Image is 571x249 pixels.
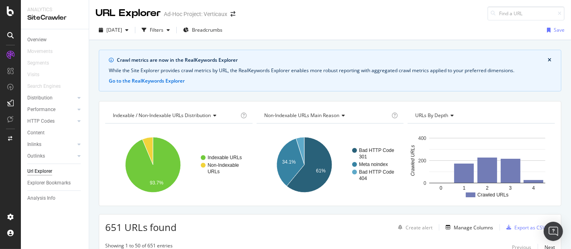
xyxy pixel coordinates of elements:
[208,169,220,174] text: URLs
[27,167,83,176] a: Url Explorer
[263,109,390,122] h4: Non-Indexable URLs Main Reason
[514,224,545,231] div: Export as CSV
[359,154,367,160] text: 301
[27,6,82,13] div: Analytics
[139,24,173,36] button: Filters
[503,221,545,234] button: Export as CSV
[96,6,161,20] div: URL Explorer
[27,94,53,102] div: Distribution
[27,179,83,187] a: Explorer Bookmarks
[106,26,122,33] span: 2025 Oct. 1st
[27,117,75,126] a: HTTP Codes
[463,185,466,191] text: 1
[27,59,49,67] div: Segments
[477,192,508,198] text: Crawled URLs
[230,11,235,17] div: arrow-right-arrow-left
[150,180,163,186] text: 93.7%
[150,26,163,33] div: Filters
[487,6,565,20] input: Find a URL
[109,67,551,74] div: While the Site Explorer provides crawl metrics by URL, the RealKeywords Explorer enables more rob...
[27,47,61,56] a: Movements
[509,185,512,191] text: 3
[180,24,226,36] button: Breadcrumbs
[544,222,563,241] div: Open Intercom Messenger
[27,82,61,91] div: Search Engines
[27,129,45,137] div: Content
[257,130,402,200] svg: A chart.
[359,169,394,175] text: Bad HTTP Code
[546,55,553,65] button: close banner
[105,221,177,234] span: 651 URLs found
[359,148,394,153] text: Bad HTTP Code
[544,24,565,36] button: Save
[208,162,239,168] text: Non-Indexable
[192,26,222,33] span: Breadcrumbs
[418,158,426,164] text: 200
[99,50,561,91] div: info banner
[424,180,426,186] text: 0
[105,130,250,200] svg: A chart.
[264,112,339,119] span: Non-Indexable URLs Main Reason
[532,185,535,191] text: 4
[359,176,367,181] text: 404
[414,109,548,122] h4: URLs by Depth
[109,77,185,85] button: Go to the RealKeywords Explorer
[27,36,83,44] a: Overview
[415,112,448,119] span: URLs by Depth
[316,168,326,174] text: 61%
[27,71,39,79] div: Visits
[282,159,296,165] text: 34.1%
[27,129,83,137] a: Content
[27,179,71,187] div: Explorer Bookmarks
[27,152,45,160] div: Outlinks
[27,194,55,202] div: Analysis Info
[111,109,239,122] h4: Indexable / Non-Indexable URLs Distribution
[117,57,548,64] div: Crawl metrics are now in the RealKeywords Explorer
[27,71,47,79] a: Visits
[27,140,75,149] a: Inlinks
[27,47,53,56] div: Movements
[554,26,565,33] div: Save
[27,94,75,102] a: Distribution
[27,82,69,91] a: Search Engines
[406,224,432,231] div: Create alert
[27,140,41,149] div: Inlinks
[27,59,57,67] a: Segments
[418,136,426,141] text: 400
[395,221,432,234] button: Create alert
[27,105,75,114] a: Performance
[27,152,75,160] a: Outlinks
[408,130,553,200] svg: A chart.
[454,224,493,231] div: Manage Columns
[443,223,493,232] button: Manage Columns
[27,117,55,126] div: HTTP Codes
[486,185,489,191] text: 2
[27,36,47,44] div: Overview
[96,24,132,36] button: [DATE]
[208,155,242,160] text: Indexable URLs
[113,112,211,119] span: Indexable / Non-Indexable URLs distribution
[27,105,55,114] div: Performance
[359,162,388,167] text: Meta noindex
[410,145,416,176] text: Crawled URLs
[27,167,52,176] div: Url Explorer
[27,194,83,202] a: Analysis Info
[440,185,443,191] text: 0
[27,13,82,22] div: SiteCrawler
[164,10,227,18] div: Ad-Hoc Project: Verticaux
